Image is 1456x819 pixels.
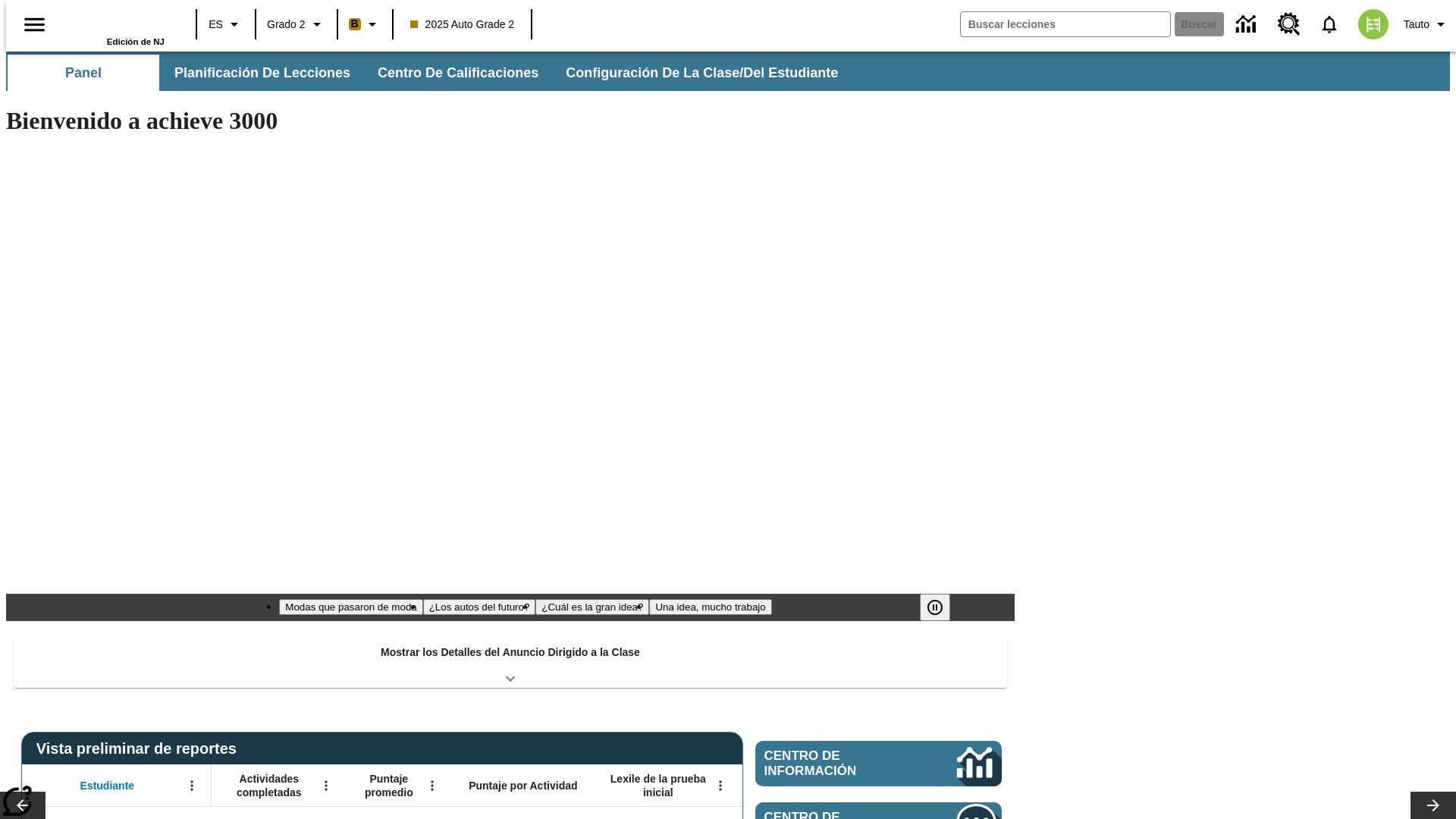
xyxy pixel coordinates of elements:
button: Abrir menú [315,774,337,797]
span: Panel [65,64,102,82]
button: Diapositiva 3 ¿Cuál es la gran idea? [535,599,649,615]
div: Portada [66,5,165,46]
h1: Bienvenido a achieve 3000 [6,107,1015,135]
span: Grado 2 [267,17,306,33]
button: Configuración de la clase/del estudiante [554,55,850,91]
button: Abrir menú [180,774,203,797]
button: Abrir menú [709,774,732,797]
img: avatar image [1358,9,1389,39]
button: Perfil/Configuración [1398,11,1456,38]
span: Configuración de la clase/del estudiante [566,64,838,82]
button: Panel [8,55,159,91]
button: Centro de calificaciones [366,55,551,91]
span: Tauto [1404,17,1429,33]
button: Diapositiva 4 Una idea, mucho trabajo [649,599,771,615]
input: Buscar campo [961,12,1170,36]
button: Carrusel de lecciones, seguir [1410,792,1456,819]
div: Mostrar los Detalles del Anuncio Dirigido a la Clase [14,635,1007,688]
span: Centro de información [764,748,906,779]
p: Mostrar los Detalles del Anuncio Dirigido a la Clase [381,645,640,661]
a: Centro de información [1227,4,1269,45]
a: Centro de información [755,741,1002,786]
span: Puntaje por Actividad [469,779,577,792]
span: ES [209,17,223,33]
a: Centro de recursos, Se abrirá en una pestaña nueva. [1269,4,1310,45]
span: Vista preliminar de reportes [36,740,244,758]
button: Grado: Grado 2, Elige un grado [261,11,332,38]
span: Actividades completadas [219,772,319,799]
span: Planificación de lecciones [174,64,350,82]
a: Portada [66,7,165,37]
span: Lexile de la prueba inicial [603,772,714,799]
div: Subbarra de navegación [6,55,852,91]
button: Diapositiva 2 ¿Los autos del futuro? [423,599,536,615]
span: Puntaje promedio [353,772,425,799]
a: Notificaciones [1310,5,1349,44]
button: Boost El color de la clase es anaranjado claro. Cambiar el color de la clase. [343,11,388,38]
span: B [351,14,359,33]
span: 2025 Auto Grade 2 [410,17,515,33]
button: Diapositiva 1 Modas que pasaron de moda [279,599,422,615]
div: Pausar [920,594,965,621]
button: Planificación de lecciones [162,55,362,91]
span: Estudiante [80,779,135,792]
button: Lenguaje: ES, Selecciona un idioma [202,11,250,38]
button: Abrir el menú lateral [12,2,57,47]
span: Edición de NJ [107,37,165,46]
div: Subbarra de navegación [6,52,1450,91]
button: Pausar [920,594,950,621]
button: Abrir menú [421,774,444,797]
span: Centro de calificaciones [378,64,538,82]
button: Escoja un nuevo avatar [1349,5,1398,44]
